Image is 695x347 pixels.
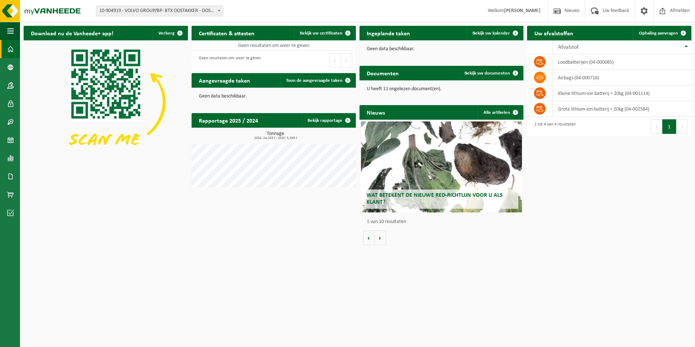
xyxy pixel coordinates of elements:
strong: [PERSON_NAME] [504,8,541,13]
p: Geen data beschikbaar. [199,94,349,99]
p: 1 van 10 resultaten [367,219,520,224]
a: Ophaling aanvragen [633,26,691,40]
h2: Certificaten & attesten [192,26,262,40]
h2: Ingeplande taken [359,26,417,40]
span: Toon de aangevraagde taken [286,78,342,83]
span: Bekijk uw kalender [473,31,510,36]
a: Bekijk rapportage [302,113,355,128]
h2: Download nu de Vanheede+ app! [24,26,121,40]
h2: Rapportage 2025 / 2024 [192,113,265,127]
td: loodbatterijen (04-000085) [553,54,691,70]
button: Verberg [153,26,187,40]
span: Bekijk uw certificaten [300,31,342,36]
a: Bekijk uw certificaten [294,26,355,40]
button: 1 [662,119,676,134]
h2: Nieuws [359,105,392,119]
a: Alle artikelen [478,105,523,120]
td: Geen resultaten om weer te geven [192,40,356,51]
a: Wat betekent de nieuwe RED-richtlijn voor u als klant? [361,121,522,212]
a: Bekijk uw documenten [459,66,523,80]
h2: Aangevraagde taken [192,73,257,87]
button: Volgende [375,231,386,245]
h3: Tonnage [195,131,356,140]
button: Previous [651,119,662,134]
p: U heeft 11 ongelezen document(en). [367,87,517,92]
span: Ophaling aanvragen [639,31,678,36]
span: 10-904919 - VOLVO GROUP/BP- BTX OOSTAKKER - OOSTAKKER [96,5,223,16]
button: Next [341,53,352,68]
h2: Documenten [359,66,406,80]
button: Next [676,119,688,134]
p: Geen data beschikbaar. [367,47,517,52]
div: Geen resultaten om weer te geven [195,52,261,68]
a: Toon de aangevraagde taken [280,73,355,88]
h2: Uw afvalstoffen [527,26,580,40]
button: Vorige [363,231,375,245]
button: Previous [329,53,341,68]
span: 10-904919 - VOLVO GROUP/BP- BTX OOSTAKKER - OOSTAKKER [96,6,223,16]
div: 1 tot 4 van 4 resultaten [531,119,576,135]
span: Wat betekent de nieuwe RED-richtlijn voor u als klant? [366,192,503,205]
td: airbags (04-000716) [553,70,691,85]
td: grote lithium-ion batterij > 20kg (04-002584) [553,101,691,117]
td: kleine lithium-ion batterij < 20kg (04-001114) [553,85,691,101]
span: Verberg [158,31,174,36]
span: Afvalstof [558,44,579,50]
img: Download de VHEPlus App [24,40,188,164]
span: Bekijk uw documenten [465,71,510,76]
a: Bekijk uw kalender [467,26,523,40]
span: 2024: 24,025 t - 2025: 5,585 t [195,136,356,140]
